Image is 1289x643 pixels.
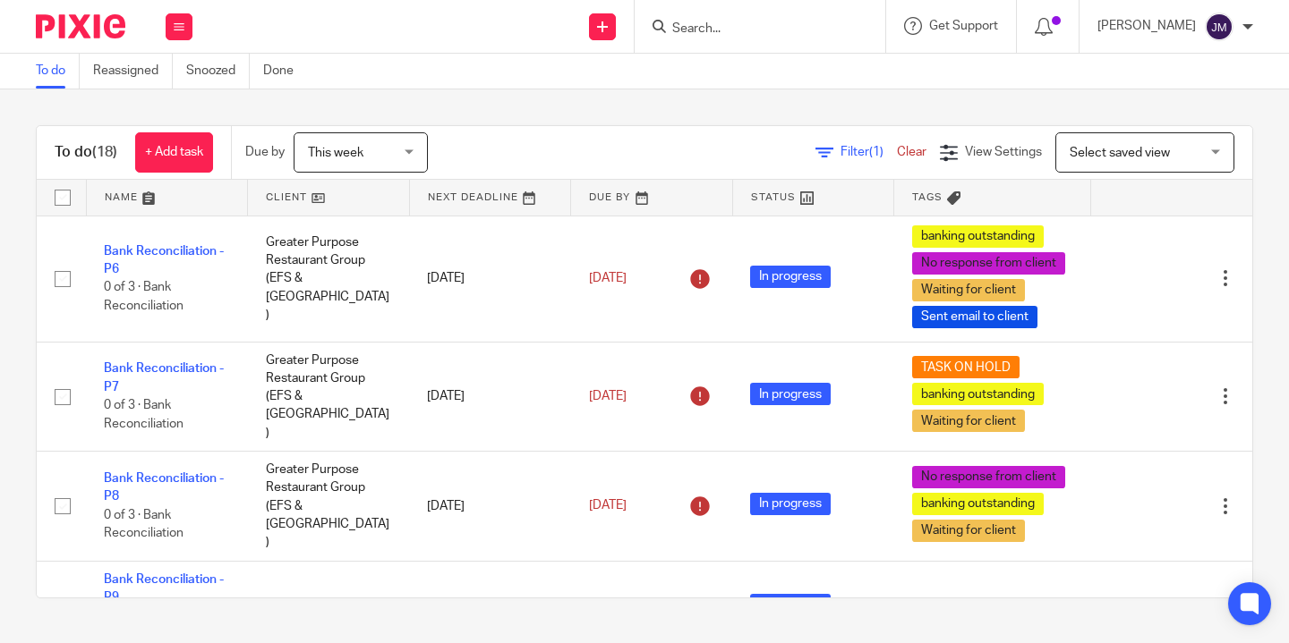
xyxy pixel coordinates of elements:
input: Search [670,21,832,38]
span: In progress [750,266,831,288]
img: svg%3E [1205,13,1234,41]
td: [DATE] [409,216,571,342]
a: Done [263,54,307,89]
a: Bank Reconciliation - P8 [104,472,224,503]
span: [DATE] [589,390,627,402]
a: Bank Reconciliation - P6 [104,245,224,275]
span: Tags [912,192,943,202]
span: View Settings [965,146,1042,158]
span: Waiting for client [912,520,1025,542]
span: In progress [750,383,831,405]
span: In progress [750,594,831,616]
a: Bank Reconciliation - P9 [104,573,224,604]
a: + Add task [135,132,213,173]
span: (1) [869,146,884,158]
p: Due by [245,143,285,161]
span: Sent email to client [912,306,1037,328]
span: No response from client [912,252,1065,275]
span: banking outstanding [912,493,1044,515]
span: Select saved view [1070,147,1170,159]
td: [DATE] [409,452,571,562]
td: Greater Purpose Restaurant Group (EFS & [GEOGRAPHIC_DATA]) [248,342,410,452]
span: 0 of 3 · Bank Reconciliation [104,509,184,540]
span: Filter [841,146,897,158]
span: banking outstanding [912,383,1044,405]
a: Clear [897,146,926,158]
span: Get Support [929,20,998,32]
span: TASK ON HOLD [912,356,1020,378]
a: Reassigned [93,54,173,89]
h1: To do [55,143,117,162]
span: Waiting for client [912,279,1025,301]
td: Greater Purpose Restaurant Group (EFS & [GEOGRAPHIC_DATA]) [248,216,410,342]
span: banking outstanding [912,225,1044,248]
p: [PERSON_NAME] [1097,17,1196,35]
a: Bank Reconciliation - P7 [104,362,224,393]
span: 0 of 3 · Bank Reconciliation [104,399,184,430]
span: 0 of 3 · Bank Reconciliation [104,282,184,313]
span: No response from client [912,466,1065,488]
span: Waiting for client [912,410,1025,432]
td: [DATE] [409,342,571,452]
span: This week [308,147,363,159]
span: [DATE] [589,272,627,284]
span: (18) [92,145,117,159]
span: In progress [750,493,831,515]
a: To do [36,54,80,89]
td: Greater Purpose Restaurant Group (EFS & [GEOGRAPHIC_DATA]) [248,452,410,562]
span: [DATE] [589,500,627,512]
a: Snoozed [186,54,250,89]
img: Pixie [36,14,125,38]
